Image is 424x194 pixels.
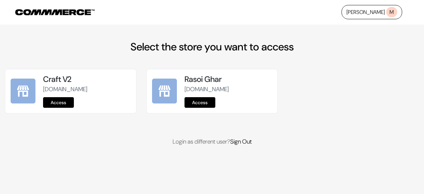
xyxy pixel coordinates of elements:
[15,9,95,15] img: COMMMERCE
[11,79,35,103] img: Craft V2
[185,75,272,84] h5: Rasoi Ghar
[152,79,177,103] img: Rasoi Ghar
[185,97,215,108] a: Access
[342,5,402,19] a: [PERSON_NAME]M
[43,75,131,84] h5: Craft V2
[230,138,252,146] a: Sign Out
[5,40,419,53] h2: Select the store you want to access
[43,85,131,94] p: [DOMAIN_NAME]
[5,137,419,146] p: Login as different user?
[43,97,74,108] a: Access
[185,85,272,94] p: [DOMAIN_NAME]
[386,7,397,17] span: M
